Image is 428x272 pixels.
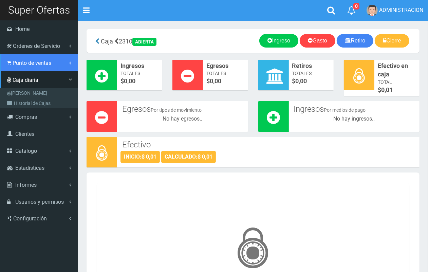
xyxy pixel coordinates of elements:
h3: Ingresos [294,105,415,113]
span: Estadisticas [15,165,44,171]
font: 0,00 [296,77,307,85]
span: Caja diaria [13,77,38,83]
span: 0 [353,3,359,10]
span: Totales [292,70,331,77]
span: Ingresos [120,61,159,70]
font: 0,00 [124,77,135,85]
span: $ [206,77,245,86]
div: No hay egresos.. [120,115,245,123]
div: INICIO: [120,151,160,163]
a: Cierre [375,34,409,48]
span: $ [292,77,331,86]
span: Compras [15,114,37,120]
div: 2310 [92,34,199,48]
a: Historial de Cajas [2,98,78,108]
span: Catálogo [15,148,37,154]
span: Ordenes de Servicio [13,43,60,49]
span: Punto de ventas [13,60,51,66]
strong: $ 0,01 [142,153,156,160]
span: Totales [120,70,159,77]
span: Retiros [292,61,331,70]
strong: $ 0,01 [198,153,212,160]
span: Total [378,79,416,86]
span: Configuración [13,215,47,222]
a: Ingreso [259,34,298,48]
div: CALCULADO: [161,151,216,163]
span: $ [378,86,416,94]
span: 0,01 [381,86,393,93]
span: Caja [101,38,113,45]
span: Totales [206,70,245,77]
span: ADMINISTRACION [379,7,423,13]
img: User Image [367,5,378,16]
span: $ [120,77,159,86]
span: Home [15,26,30,32]
div: No hay ingresos.. [292,115,416,123]
a: [PERSON_NAME] [2,88,78,98]
span: Clientes [15,131,34,137]
span: Efectivo en caja [378,61,416,79]
span: Egresos [206,61,245,70]
div: ABIERTA [132,38,156,46]
span: Informes [15,182,37,188]
small: Por medios de pago [324,107,366,113]
a: Retiro [337,34,374,48]
span: Super Ofertas [8,4,70,16]
span: Usuarios y permisos [15,199,64,205]
small: Por tipos de movimiento [151,107,202,113]
h3: Efectivo [122,140,414,149]
a: Gasto [300,34,335,48]
font: 0,00 [210,77,221,85]
h3: Egresos [122,105,243,113]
